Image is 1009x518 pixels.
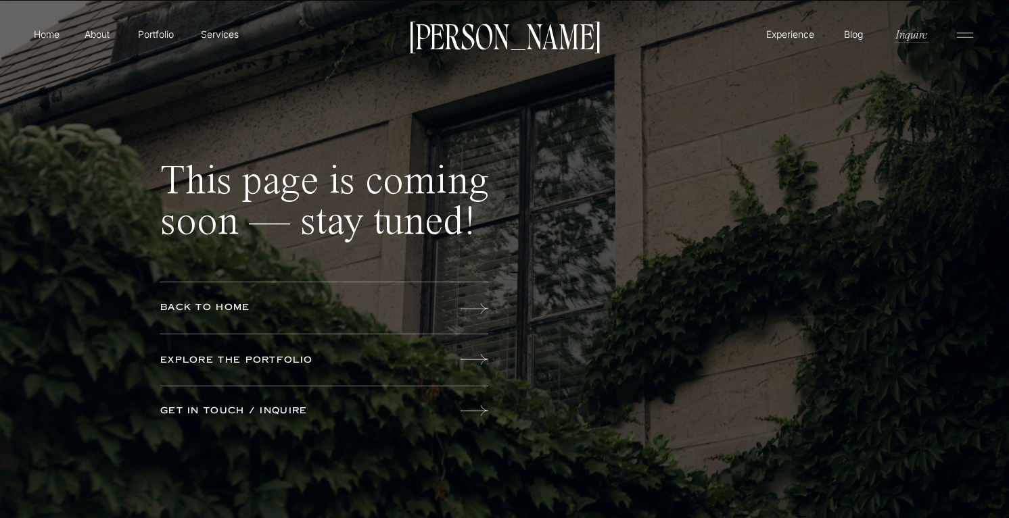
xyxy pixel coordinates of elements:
a: back to home [160,301,372,315]
a: Explore the portfolio [160,353,372,368]
a: get in touch / inquire [160,404,372,419]
a: Blog [841,27,866,41]
a: Services [200,27,239,41]
a: Portfolio [132,27,180,41]
a: [PERSON_NAME] [402,21,607,49]
p: This page is coming soon — stay tuned! [160,162,495,264]
a: About [82,27,112,41]
a: Inquire [894,26,929,42]
a: Experience [764,27,816,41]
a: Home [31,27,62,41]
